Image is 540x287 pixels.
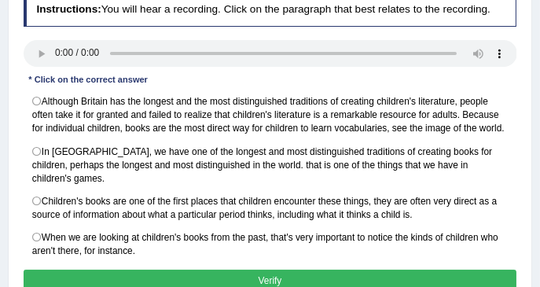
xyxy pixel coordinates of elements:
[24,139,517,189] label: In [GEOGRAPHIC_DATA], we have one of the longest and most distinguished traditions of creating bo...
[36,3,101,15] b: Instructions:
[24,226,517,263] label: When we are looking at children's books from the past, that's very important to notice the kinds ...
[24,90,517,140] label: Although Britain has the longest and the most distinguished traditions of creating children's lit...
[24,189,517,226] label: Children's books are one of the first places that children encounter these things, they are often...
[24,73,153,86] div: * Click on the correct answer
